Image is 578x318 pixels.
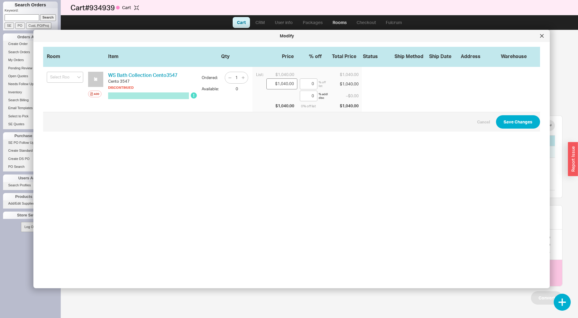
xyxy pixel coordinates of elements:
div: Modify [36,33,537,39]
a: Select to Pick [3,113,58,119]
div: $1,040.00 [328,81,360,87]
div: Add [94,92,99,96]
input: PO [15,22,25,29]
div: Available: [202,86,221,92]
a: Packages [299,17,327,28]
a: Fulcrum [381,17,406,28]
a: Cart [233,17,250,28]
a: CRM [251,17,269,28]
a: My Orders [3,57,58,63]
div: Purchase Orders [3,132,58,140]
a: Needs Follow Up(11) [3,81,58,87]
span: Needs Follow Up [8,82,34,86]
button: Add [88,91,101,97]
svg: open menu [77,76,81,78]
a: Search Billing [3,97,58,103]
input: Cust. PO/Proj [26,22,51,29]
a: Open Quotes [3,73,58,79]
div: Ship Method [395,53,428,60]
div: % addl disc [319,92,329,99]
div: Item [108,53,193,58]
div: Total Price [324,53,356,60]
div: Orders Admin [3,33,58,41]
div: DISCONTINUED [108,85,197,90]
a: Checkout [352,17,380,28]
p: Keyword: [5,8,58,14]
a: PO Search [3,164,58,170]
div: Store Settings [3,212,58,219]
div: % off [296,53,322,60]
input: Search [40,14,56,21]
input: % [300,91,317,102]
a: SE PO Follow Up [3,140,58,146]
a: Email Templates [3,105,58,111]
div: Products Admin [3,193,58,200]
a: SE Quotes [3,121,58,127]
a: Create DS PO [3,156,58,162]
h1: Search Orders [3,2,58,8]
button: Cancel [477,119,490,125]
div: Ship Date [429,53,460,60]
div: Qty [221,53,244,58]
a: Pending Review [3,65,58,71]
div: Address [461,53,490,60]
a: Inventory [3,89,58,95]
div: Price [263,53,294,60]
div: $1,040.00 [328,102,360,109]
button: Convert [531,291,563,305]
button: Log Out [21,222,39,232]
a: User info [270,17,297,28]
img: no_photo [88,72,103,87]
a: Search Profiles [3,182,58,188]
button: Save Changes [496,115,540,129]
a: Search Orders [3,49,58,55]
div: $1,040.00 [328,72,360,77]
div: Status [363,53,393,60]
span: Pending Review [8,66,32,70]
input: Select Room [47,72,83,83]
a: Create Standard PO [3,147,58,154]
div: Users Admin [3,175,58,182]
div: Cento 3547 [108,78,197,84]
div: $1,040.00 [266,102,297,109]
div: Room [47,53,83,58]
span: Convert [539,294,555,302]
a: WS Bath Collection Cento3547 [108,72,177,78]
div: $1,040.00 [266,72,297,77]
div: 0 % off list [300,104,325,109]
input: % [300,78,317,89]
a: Rooms [328,17,351,28]
input: SE [5,22,14,29]
h1: Cart # 934939 [70,3,296,12]
div: Ordered: [202,70,220,80]
div: – $0.00 [328,93,360,99]
div: 0 [226,86,248,92]
span: Cart [122,5,132,10]
div: List: [256,72,264,77]
a: Add/Edit Suppliers [3,200,58,207]
div: % off list [319,80,329,88]
div: Warehouse [491,53,536,60]
a: Create Order [3,41,58,47]
span: Save Changes [504,118,532,126]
